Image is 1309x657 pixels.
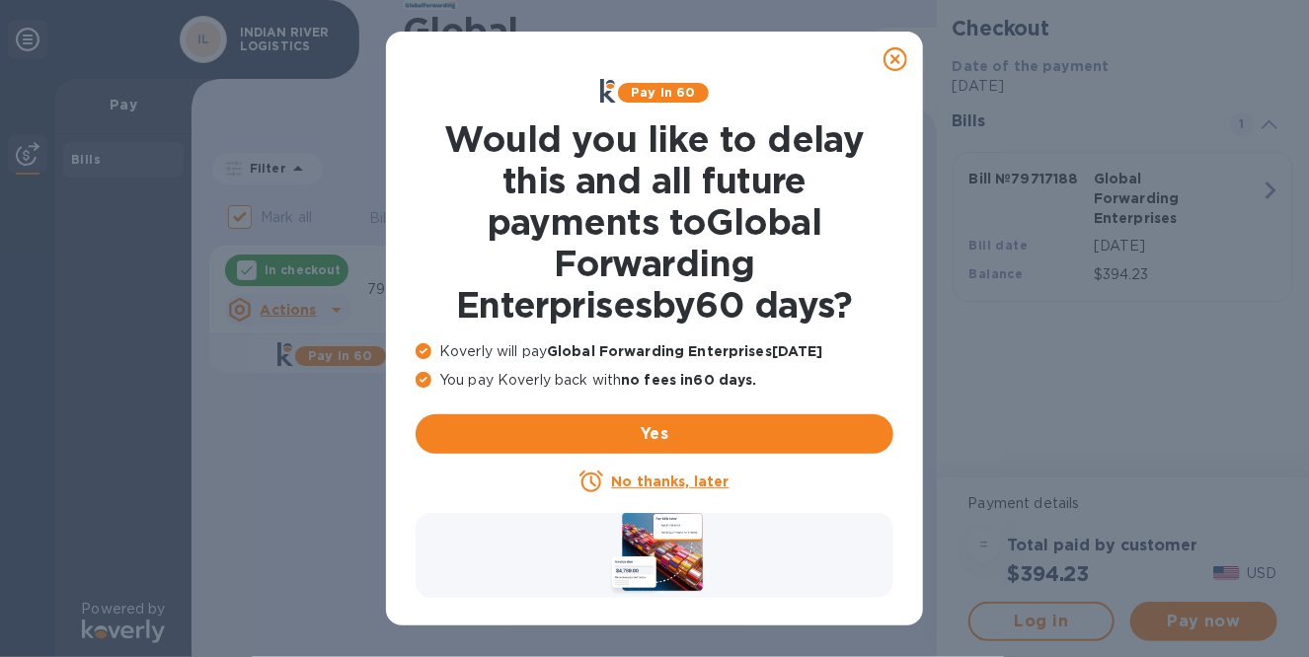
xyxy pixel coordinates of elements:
p: You pay Koverly back with [416,370,893,391]
h1: Would you like to delay this and all future payments to Global Forwarding Enterprises by 60 days ? [416,118,893,326]
span: Yes [431,422,878,446]
b: Global Forwarding Enterprises [DATE] [547,343,823,359]
b: Pay in 60 [631,85,695,100]
p: Koverly will pay [416,341,893,362]
button: Yes [416,414,893,454]
u: No thanks, later [611,474,729,489]
b: no fees in 60 days . [621,372,756,388]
